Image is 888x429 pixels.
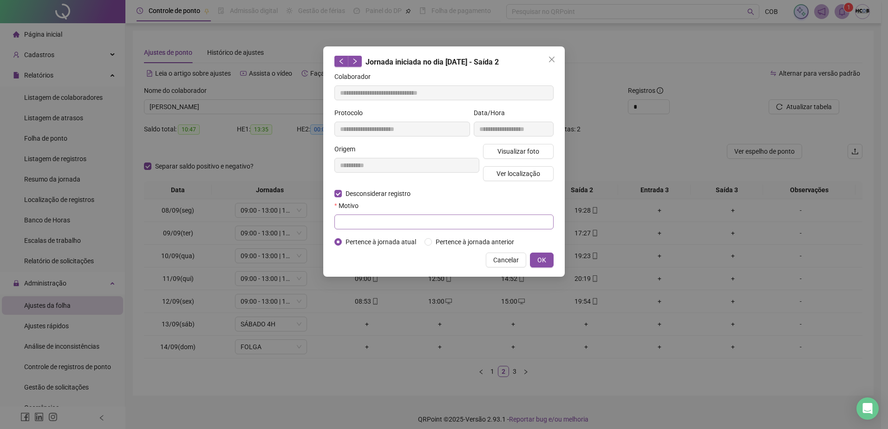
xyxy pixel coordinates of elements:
label: Protocolo [334,108,369,118]
span: Pertence à jornada anterior [432,237,518,247]
label: Data/Hora [474,108,511,118]
div: Jornada iniciada no dia [DATE] - Saída 2 [334,56,554,68]
button: Ver localização [483,166,554,181]
button: left [334,56,348,67]
div: Open Intercom Messenger [856,397,879,420]
span: Pertence à jornada atual [342,237,420,247]
button: right [348,56,362,67]
span: close [548,56,555,63]
span: Visualizar foto [497,146,539,156]
span: right [352,58,358,65]
label: Motivo [334,201,365,211]
button: Close [544,52,559,67]
button: OK [530,253,554,267]
button: Visualizar foto [483,144,554,159]
label: Colaborador [334,71,377,82]
span: Cancelar [493,255,519,265]
label: Origem [334,144,361,154]
span: Desconsiderar registro [342,188,414,199]
span: OK [537,255,546,265]
span: left [338,58,345,65]
button: Cancelar [486,253,526,267]
span: Ver localização [496,169,540,179]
